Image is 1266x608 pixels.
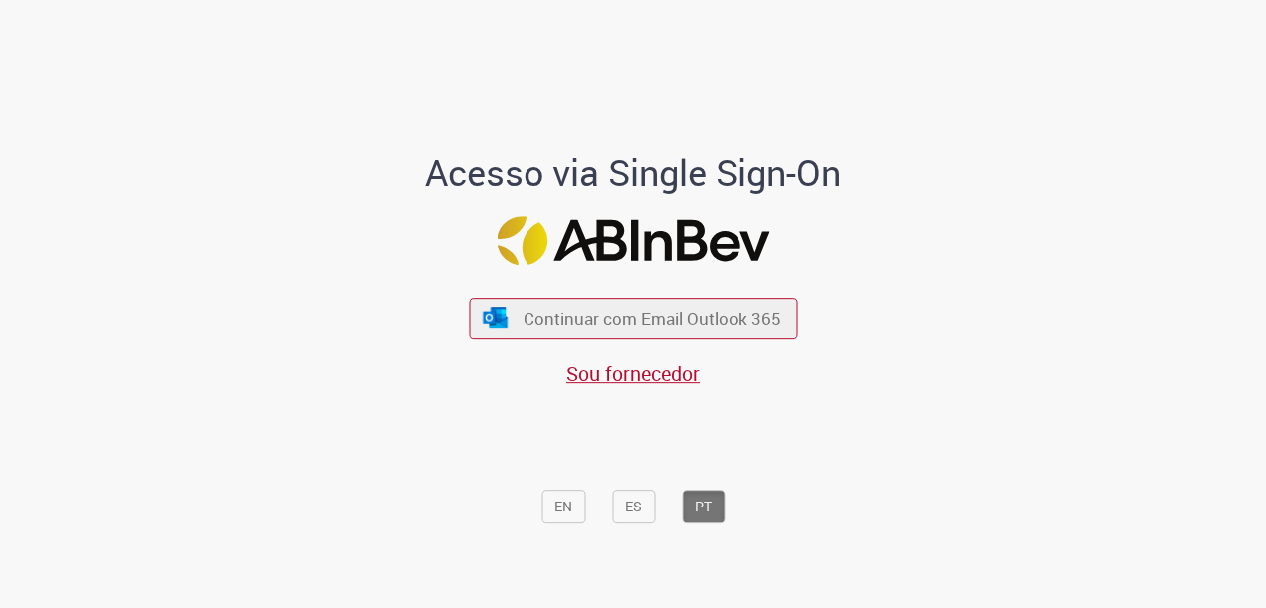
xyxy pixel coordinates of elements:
h1: Acesso via Single Sign-On [357,153,910,193]
button: PT [682,490,725,523]
button: EN [541,490,585,523]
a: Sou fornecedor [566,360,700,387]
img: ícone Azure/Microsoft 360 [482,307,510,328]
button: ES [612,490,655,523]
button: ícone Azure/Microsoft 360 Continuar com Email Outlook 365 [469,299,797,339]
img: Logo ABInBev [497,216,769,265]
span: Continuar com Email Outlook 365 [524,307,781,330]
